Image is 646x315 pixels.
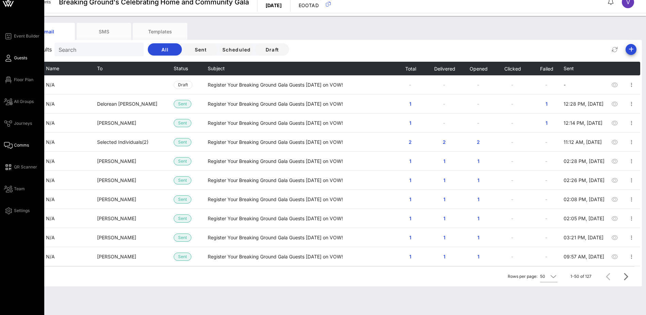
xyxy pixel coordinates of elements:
[208,190,393,209] td: Register Your Breaking Ground Gala Guests [DATE] on VOW!
[46,158,55,164] span: N/A
[97,235,136,240] span: [PERSON_NAME]
[178,234,187,241] span: Sent
[439,196,450,202] span: 1
[405,196,416,202] span: 1
[619,270,632,283] button: Next page
[4,163,37,171] a: QR Scanner
[46,120,55,126] span: N/A
[434,231,455,244] button: 1
[564,177,604,183] span: 02:26 PM, [DATE]
[468,251,489,263] button: 1
[564,235,603,240] span: 03:21 PM, [DATE]
[184,43,218,56] button: Sent
[208,75,393,94] td: Register Your Breaking Ground Gala Guests [DATE] on VOW!
[178,100,187,108] span: Sent
[495,62,530,75] th: Clicked
[399,231,421,244] button: 1
[46,65,59,71] span: Name
[468,136,489,148] button: 2
[468,212,489,225] button: 1
[4,97,34,106] a: All Groups
[473,196,484,202] span: 1
[97,254,136,259] span: [PERSON_NAME]
[208,133,393,152] td: Register Your Breaking Ground Gala Guests [DATE] on VOW!
[540,273,545,280] div: 50
[473,139,484,145] span: 2
[148,43,182,56] button: All
[178,81,188,89] span: Draft
[4,76,33,84] a: Floor Plan
[46,101,55,107] span: N/A
[564,120,602,126] span: 12:14 PM, [DATE]
[208,228,393,247] td: Register Your Breaking Ground Gala Guests [DATE] on VOW!
[541,120,552,126] span: 1
[434,193,455,206] button: 1
[564,158,604,164] span: 02:28 PM, [DATE]
[189,47,212,52] span: Sent
[46,215,55,221] span: N/A
[97,62,174,75] th: To
[266,2,282,9] p: [DATE]
[536,117,557,129] button: 1
[178,157,187,165] span: Sent
[4,32,40,40] a: Event Builder
[540,271,557,282] div: 50Rows per page:
[97,139,148,145] span: Selected Individuals(2)
[439,139,450,145] span: 2
[97,101,157,107] span: Delorean [PERSON_NAME]
[405,177,416,183] span: 1
[14,99,34,105] span: All Groups
[427,62,461,75] th: Delivered
[14,55,27,61] span: Guests
[564,65,574,71] span: Sent
[46,235,55,240] span: N/A
[178,253,187,260] span: Sent
[4,119,32,127] a: Journeys
[504,62,521,75] button: Clicked
[469,62,488,75] button: Opened
[4,54,27,62] a: Guests
[469,66,488,72] span: Opened
[473,254,484,259] span: 1
[174,65,188,71] span: Status
[570,273,592,280] div: 1-50 of 127
[399,212,421,225] button: 1
[222,47,251,52] span: Scheduled
[564,215,604,221] span: 02:05 PM, [DATE]
[399,174,421,186] button: 1
[4,185,25,193] a: Team
[405,254,416,259] span: 1
[540,62,553,75] button: Failed
[46,62,97,75] th: Name
[405,120,416,126] span: 1
[461,62,495,75] th: Opened
[473,235,484,240] span: 1
[261,47,284,52] span: Draft
[439,215,450,221] span: 1
[399,136,421,148] button: 2
[97,196,136,202] span: [PERSON_NAME]
[399,155,421,167] button: 1
[97,120,136,126] span: [PERSON_NAME]
[97,65,103,71] span: To
[208,65,225,71] span: Subject
[530,62,564,75] th: Failed
[473,158,484,164] span: 1
[178,138,187,146] span: Sent
[564,254,604,259] span: 09:57 AM, [DATE]
[46,82,55,88] span: N/A
[393,62,427,75] th: Total
[46,254,55,259] span: N/A
[178,215,187,222] span: Sent
[208,171,393,190] td: Register Your Breaking Ground Gala Guests [DATE] on VOW!
[405,66,416,72] span: Total
[508,267,557,286] div: Rows per page:
[299,2,322,9] p: EOOTAD
[564,82,566,88] span: -
[399,98,421,110] button: 1
[439,177,450,183] span: 1
[564,62,606,75] th: Sent
[405,101,416,107] span: 1
[4,141,29,149] a: Comms
[97,177,136,183] span: [PERSON_NAME]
